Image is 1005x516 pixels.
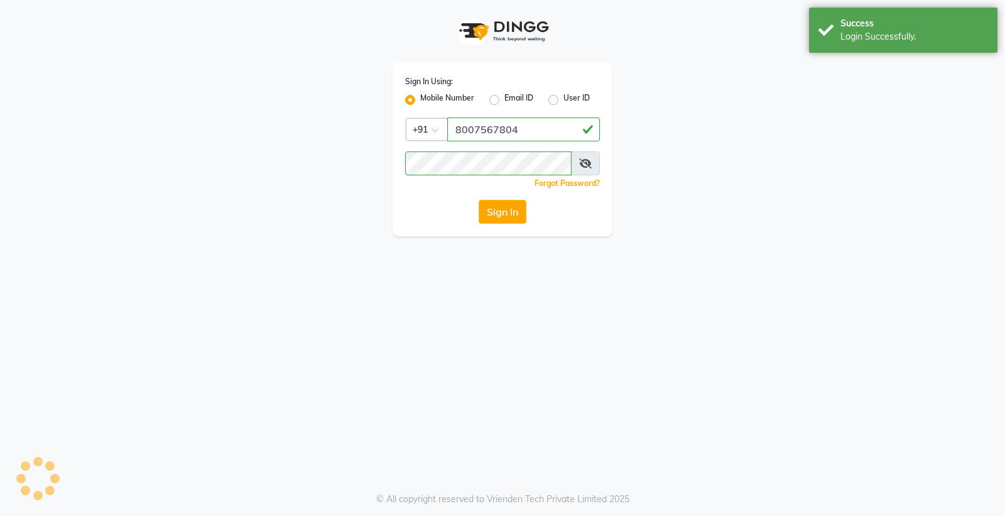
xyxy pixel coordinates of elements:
[535,178,600,188] a: Forgot Password?
[405,76,453,87] label: Sign In Using:
[452,13,553,50] img: logo1.svg
[420,92,474,107] label: Mobile Number
[840,30,988,43] div: Login Successfully.
[405,151,572,175] input: Username
[447,118,600,141] input: Username
[504,92,533,107] label: Email ID
[840,17,988,30] div: Success
[563,92,590,107] label: User ID
[479,200,526,224] button: Sign In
